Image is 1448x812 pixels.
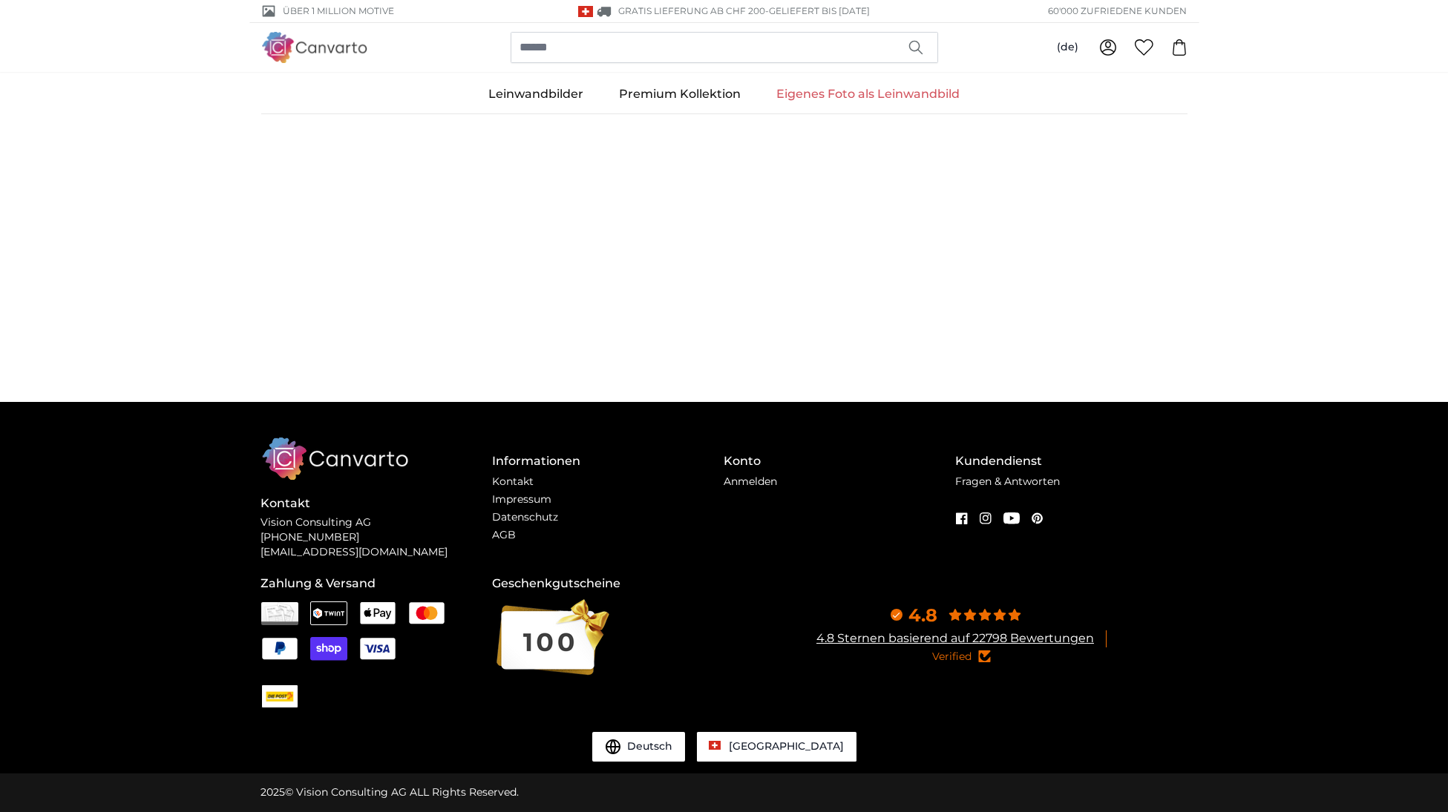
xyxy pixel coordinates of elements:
img: Schweiz [709,741,721,750]
h4: Geschenkgutscheine [493,575,724,593]
a: Anmelden [724,475,778,488]
h4: Zahlung & Versand [261,575,493,593]
p: Vision Consulting AG [PHONE_NUMBER] [EMAIL_ADDRESS][DOMAIN_NAME] [261,515,493,560]
img: Twint [310,601,347,625]
img: Schweiz [578,6,593,17]
h4: Informationen [493,452,724,470]
div: © Vision Consulting AG ALL Rights Reserved. [261,785,520,800]
span: - [766,5,871,16]
a: 4.8 Sternen basierend auf 22798 Bewertungen [816,631,1094,645]
button: Deutsch [592,732,685,762]
a: Impressum [493,492,552,506]
h4: Kundendienst [956,452,1187,470]
span: 2025 [261,785,286,799]
a: Premium Kollektion [601,75,759,113]
a: Datenschutz [493,510,559,524]
button: (de) [1045,34,1090,61]
a: Leinwandbilder [471,75,601,113]
h4: Kontakt [261,495,493,512]
a: Kontakt [493,475,534,488]
a: Fragen & Antworten [956,475,1061,488]
h4: Konto [724,452,956,470]
span: GRATIS Lieferung ab CHF 200 [619,5,766,16]
img: Canvarto [261,32,368,62]
span: Geliefert bis [DATE] [770,5,871,16]
a: AGB [493,528,517,541]
a: Eigenes Foto als Leinwandbild [759,75,977,113]
span: [GEOGRAPHIC_DATA] [730,739,845,753]
a: Schweiz [GEOGRAPHIC_DATA] [697,732,856,762]
img: CHPOST [262,690,298,703]
span: 60'000 ZUFRIEDENE KUNDEN [1049,4,1187,18]
span: Über 1 Million Motive [284,4,395,18]
a: 4.8 4.8 Sternen basierend auf 22798 BewertungenVerified [724,603,1187,664]
img: Rechnung [261,602,298,626]
span: Deutsch [628,739,673,754]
